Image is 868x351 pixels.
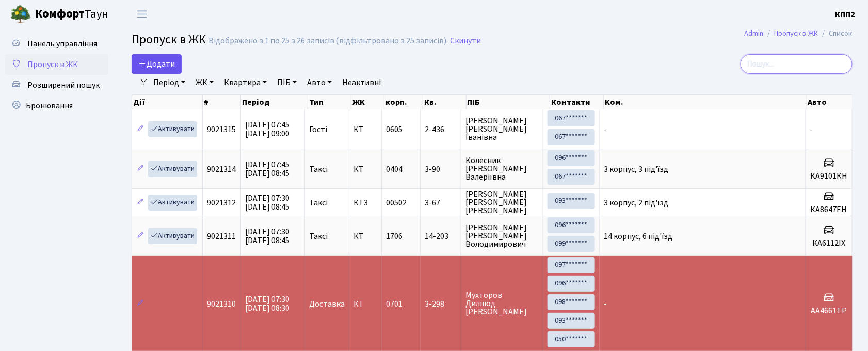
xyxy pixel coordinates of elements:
[353,125,377,134] span: КТ
[245,226,290,246] span: [DATE] 07:30 [DATE] 08:45
[245,119,290,139] span: [DATE] 07:45 [DATE] 09:00
[149,74,189,91] a: Період
[604,197,668,209] span: 3 корпус, 2 під'їзд
[604,124,607,135] span: -
[207,164,236,175] span: 9021314
[220,74,271,91] a: Квартира
[132,54,182,74] a: Додати
[604,164,668,175] span: 3 корпус, 3 під'їзд
[207,124,236,135] span: 9021315
[273,74,301,91] a: ПІБ
[386,298,403,310] span: 0701
[425,232,457,241] span: 14-203
[604,298,607,310] span: -
[423,95,466,109] th: Кв.
[604,95,807,109] th: Ком.
[10,4,31,25] img: logo.png
[5,34,108,54] a: Панель управління
[208,36,448,46] div: Відображено з 1 по 25 з 26 записів (відфільтровано з 25 записів).
[775,28,818,39] a: Пропуск в ЖК
[207,231,236,242] span: 9021311
[351,95,384,109] th: ЖК
[807,95,853,109] th: Авто
[835,8,856,21] a: КПП2
[450,36,481,46] a: Скинути
[338,74,385,91] a: Неактивні
[353,232,377,241] span: КТ
[810,306,848,316] h5: АА4661ТР
[26,100,73,111] span: Бронювання
[5,95,108,116] a: Бронювання
[5,54,108,75] a: Пропуск в ЖК
[203,95,241,109] th: #
[309,199,328,207] span: Таксі
[27,79,100,91] span: Розширений пошук
[27,38,97,50] span: Панель управління
[425,165,457,173] span: 3-90
[835,9,856,20] b: КПП2
[148,161,197,177] a: Активувати
[425,300,457,308] span: 3-298
[309,125,327,134] span: Гості
[27,59,78,70] span: Пропуск в ЖК
[810,205,848,215] h5: КА8647ЕН
[386,164,403,175] span: 0404
[465,224,539,248] span: [PERSON_NAME] [PERSON_NAME] Володимирович
[5,75,108,95] a: Розширений пошук
[148,195,197,211] a: Активувати
[132,30,206,49] span: Пропуск в ЖК
[467,95,550,109] th: ПІБ
[745,28,764,39] a: Admin
[386,231,403,242] span: 1706
[818,28,853,39] li: Список
[35,6,85,22] b: Комфорт
[604,231,672,242] span: 14 корпус, 6 під'їзд
[309,232,328,241] span: Таксі
[245,193,290,213] span: [DATE] 07:30 [DATE] 08:45
[207,298,236,310] span: 9021310
[386,124,403,135] span: 0605
[241,95,308,109] th: Період
[465,156,539,181] span: Колесник [PERSON_NAME] Валеріївна
[425,199,457,207] span: 3-67
[810,238,848,248] h5: КА6112ІХ
[191,74,218,91] a: ЖК
[729,23,868,44] nav: breadcrumb
[353,199,377,207] span: КТ3
[35,6,108,23] span: Таун
[810,171,848,181] h5: КА9101КН
[810,124,813,135] span: -
[465,117,539,141] span: [PERSON_NAME] [PERSON_NAME] Іванівна
[148,228,197,244] a: Активувати
[309,300,345,308] span: Доставка
[386,197,407,209] span: 00502
[384,95,423,109] th: корп.
[303,74,336,91] a: Авто
[207,197,236,209] span: 9021312
[465,291,539,316] span: Мухторов Дилшод [PERSON_NAME]
[309,165,328,173] span: Таксі
[138,58,175,70] span: Додати
[425,125,457,134] span: 2-436
[245,294,290,314] span: [DATE] 07:30 [DATE] 08:30
[741,54,853,74] input: Пошук...
[148,121,197,137] a: Активувати
[245,159,290,179] span: [DATE] 07:45 [DATE] 08:45
[129,6,155,23] button: Переключити навігацію
[465,190,539,215] span: [PERSON_NAME] [PERSON_NAME] [PERSON_NAME]
[353,165,377,173] span: КТ
[132,95,203,109] th: Дії
[550,95,604,109] th: Контакти
[353,300,377,308] span: КТ
[308,95,351,109] th: Тип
